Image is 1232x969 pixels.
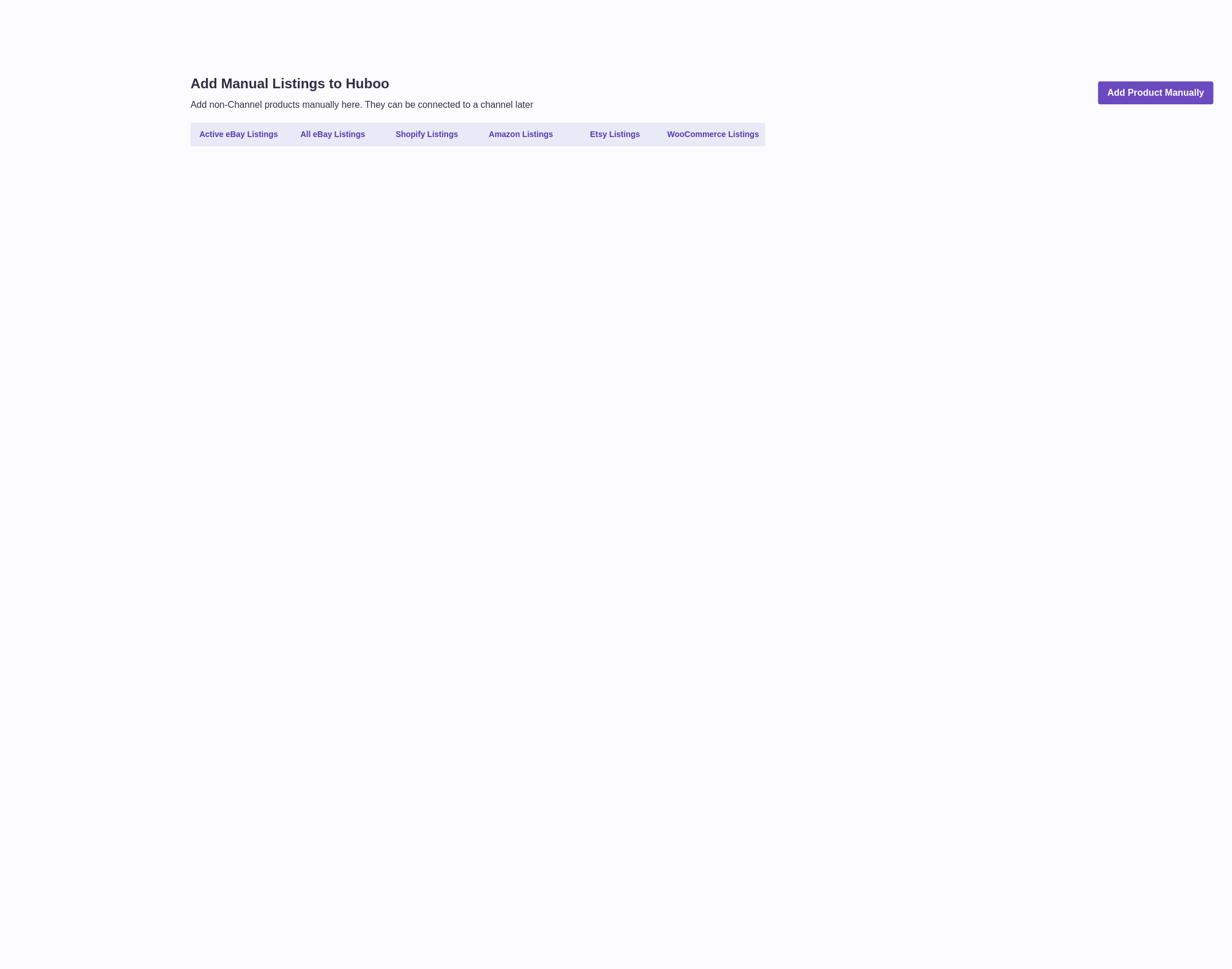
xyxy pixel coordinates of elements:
[191,75,533,93] h1: Add Manual Listings to Huboo
[569,125,661,144] a: Etsy Listings
[287,125,379,144] a: All eBay Listings
[475,125,567,144] a: Amazon Listings
[193,125,285,144] a: Active eBay Listings
[1098,81,1214,105] a: Add Product Manually
[381,125,473,144] a: Shopify Listings
[663,125,763,144] a: WooCommerce Listings
[191,99,533,111] p: Add non-Channel products manually here. They can be connected to a channel later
